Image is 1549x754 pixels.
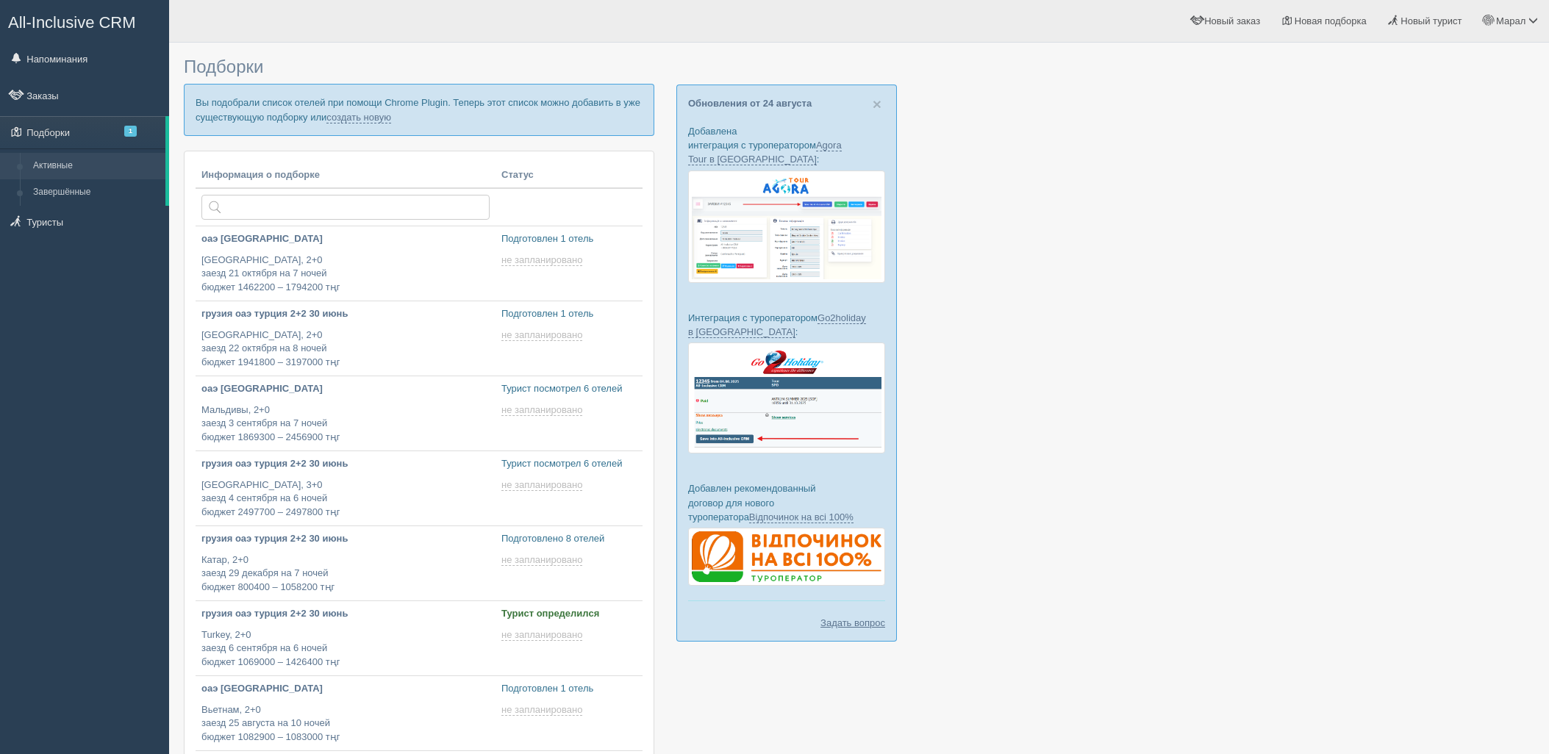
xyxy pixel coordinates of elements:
a: Go2holiday в [GEOGRAPHIC_DATA] [688,312,866,338]
p: [GEOGRAPHIC_DATA], 2+0 заезд 21 октября на 7 ночей бюджет 1462200 – 1794200 тңг [201,254,490,295]
a: Завершённые [26,179,165,206]
p: Подготовлен 1 отель [501,307,637,321]
a: не запланировано [501,554,585,566]
a: не запланировано [501,479,585,491]
input: Поиск по стране или туристу [201,195,490,220]
p: Подготовлено 8 отелей [501,532,637,546]
th: Информация о подборке [196,162,496,189]
a: грузия оаэ турция 2+2 30 июнь Turkey, 2+0заезд 6 сентября на 6 ночейбюджет 1069000 – 1426400 тңг [196,601,496,675]
p: Турист определился [501,607,637,621]
span: Новая подборка [1295,15,1367,26]
a: не запланировано [501,254,585,266]
a: Активные [26,153,165,179]
p: Подготовлен 1 отель [501,232,637,246]
img: agora-tour-%D0%B7%D0%B0%D1%8F%D0%B2%D0%BA%D0%B8-%D1%81%D1%80%D0%BC-%D0%B4%D0%BB%D1%8F-%D1%82%D1%8... [688,170,885,283]
a: оаэ [GEOGRAPHIC_DATA] Мальдивы, 2+0заезд 3 сентября на 7 ночейбюджет 1869300 – 2456900 тңг [196,376,496,450]
a: Відпочинок на всі 100% [749,511,854,523]
a: Agora Tour в [GEOGRAPHIC_DATA] [688,140,842,165]
a: не запланировано [501,329,585,341]
span: Новый заказ [1204,15,1260,26]
a: грузия оаэ турция 2+2 30 июнь Катар, 2+0заезд 29 декабря на 7 ночейбюджет 800400 – 1058200 тңг [196,526,496,600]
p: Турист посмотрел 6 отелей [501,382,637,396]
button: Close [873,96,881,112]
a: не запланировано [501,629,585,641]
span: не запланировано [501,554,582,566]
p: грузия оаэ турция 2+2 30 июнь [201,457,490,471]
span: не запланировано [501,254,582,266]
a: грузия оаэ турция 2+2 30 июнь [GEOGRAPHIC_DATA], 3+0заезд 4 сентября на 6 ночейбюджет 2497700 – 2... [196,451,496,525]
p: Подготовлен 1 отель [501,682,637,696]
a: All-Inclusive CRM [1,1,168,41]
p: [GEOGRAPHIC_DATA], 2+0 заезд 22 октября на 8 ночей бюджет 1941800 – 3197000 тңг [201,328,490,370]
span: не запланировано [501,329,582,341]
p: Катар, 2+0 заезд 29 декабря на 7 ночей бюджет 800400 – 1058200 тңг [201,553,490,595]
a: Обновления от 24 августа [688,98,812,109]
p: Мальдивы, 2+0 заезд 3 сентября на 7 ночей бюджет 1869300 – 2456900 тңг [201,403,490,445]
a: оаэ [GEOGRAPHIC_DATA] Вьетнам, 2+0заезд 25 августа на 10 ночейбюджет 1082900 – 1083000 тңг [196,676,496,750]
p: Вьетнам, 2+0 заезд 25 августа на 10 ночей бюджет 1082900 – 1083000 тңг [201,703,490,744]
span: Новый турист [1400,15,1462,26]
span: не запланировано [501,704,582,716]
p: оаэ [GEOGRAPHIC_DATA] [201,382,490,396]
a: грузия оаэ турция 2+2 30 июнь [GEOGRAPHIC_DATA], 2+0заезд 22 октября на 8 ночейбюджет 1941800 – 3... [196,301,496,376]
span: не запланировано [501,629,582,641]
span: Марал [1496,15,1525,26]
span: Подборки [184,57,263,76]
th: Статус [496,162,643,189]
span: 1 [124,126,137,137]
p: [GEOGRAPHIC_DATA], 3+0 заезд 4 сентября на 6 ночей бюджет 2497700 – 2497800 тңг [201,478,490,520]
span: × [873,96,881,112]
p: грузия оаэ турция 2+2 30 июнь [201,307,490,321]
a: Задать вопрос [820,616,885,630]
img: go2holiday-bookings-crm-for-travel-agency.png [688,342,885,453]
p: Добавлен рекомендованный договор для нового туроператора [688,481,885,523]
span: не запланировано [501,404,582,416]
p: Турист посмотрел 6 отелей [501,457,637,471]
a: создать новую [326,112,391,123]
p: Интеграция с туроператором : [688,311,885,339]
p: оаэ [GEOGRAPHIC_DATA] [201,682,490,696]
p: оаэ [GEOGRAPHIC_DATA] [201,232,490,246]
p: Добавлена интеграция с туроператором : [688,124,885,166]
a: не запланировано [501,704,585,716]
img: %D0%B4%D0%BE%D0%B3%D0%BE%D0%B2%D1%96%D1%80-%D0%B2%D1%96%D0%B4%D0%BF%D0%BE%D1%87%D0%B8%D0%BD%D0%BE... [688,528,885,586]
p: грузия оаэ турция 2+2 30 июнь [201,607,490,621]
a: не запланировано [501,404,585,416]
span: All-Inclusive CRM [8,13,136,32]
p: Вы подобрали список отелей при помощи Chrome Plugin. Теперь этот список можно добавить в уже суще... [184,84,654,135]
p: Turkey, 2+0 заезд 6 сентября на 6 ночей бюджет 1069000 – 1426400 тңг [201,628,490,669]
span: не запланировано [501,479,582,491]
p: грузия оаэ турция 2+2 30 июнь [201,532,490,546]
a: оаэ [GEOGRAPHIC_DATA] [GEOGRAPHIC_DATA], 2+0заезд 21 октября на 7 ночейбюджет 1462200 – 1794200 тңг [196,226,496,301]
